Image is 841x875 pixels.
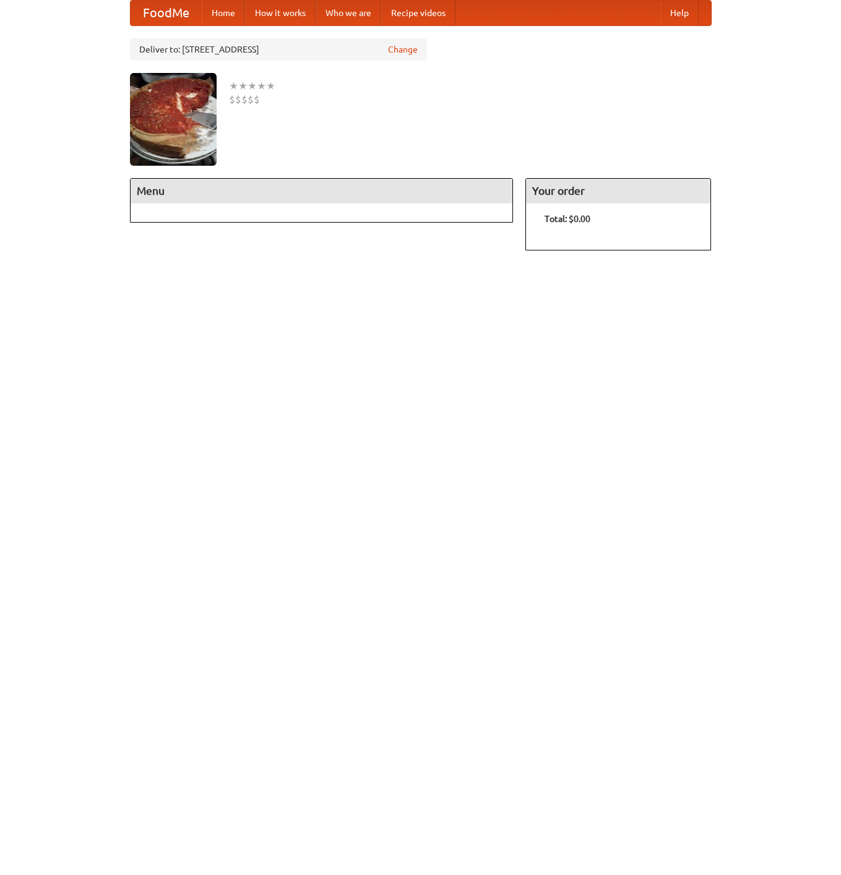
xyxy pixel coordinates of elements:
h4: Your order [526,179,710,203]
a: Change [388,43,418,56]
a: Who we are [316,1,381,25]
li: ★ [248,79,257,93]
li: ★ [266,79,275,93]
b: Total: $0.00 [545,214,590,224]
li: $ [229,93,235,106]
li: $ [235,93,241,106]
a: Recipe videos [381,1,455,25]
li: ★ [229,79,238,93]
li: $ [254,93,260,106]
a: Home [202,1,245,25]
div: Deliver to: [STREET_ADDRESS] [130,38,427,61]
li: $ [248,93,254,106]
li: ★ [257,79,266,93]
li: $ [241,93,248,106]
a: FoodMe [131,1,202,25]
li: ★ [238,79,248,93]
h4: Menu [131,179,513,203]
a: Help [660,1,699,25]
img: angular.jpg [130,73,217,166]
a: How it works [245,1,316,25]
